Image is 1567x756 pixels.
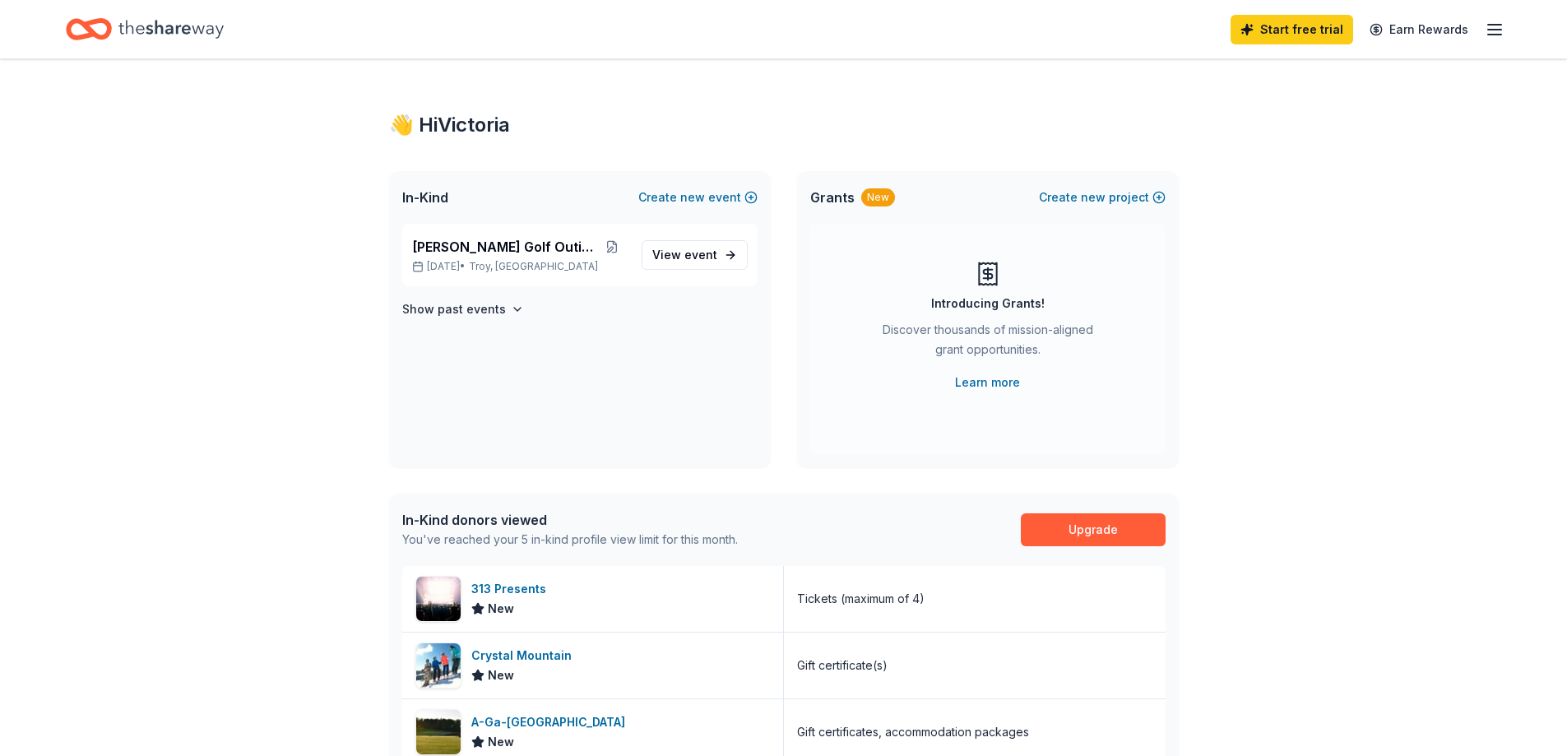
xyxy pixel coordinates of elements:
a: View event [642,240,748,270]
button: Show past events [402,299,524,319]
div: Gift certificates, accommodation packages [797,722,1029,742]
div: You've reached your 5 in-kind profile view limit for this month. [402,530,738,550]
img: Image for Crystal Mountain [416,643,461,688]
div: Crystal Mountain [471,646,578,666]
span: View [652,245,717,265]
span: New [488,599,514,619]
span: Troy, [GEOGRAPHIC_DATA] [469,260,598,273]
a: Home [66,10,224,49]
div: Discover thousands of mission-aligned grant opportunities. [876,320,1100,366]
h4: Show past events [402,299,506,319]
a: Start free trial [1231,15,1353,44]
div: Introducing Grants! [931,294,1045,313]
span: In-Kind [402,188,448,207]
div: Tickets (maximum of 4) [797,589,925,609]
div: A-Ga-[GEOGRAPHIC_DATA] [471,712,632,732]
a: Upgrade [1021,513,1166,546]
span: new [1081,188,1106,207]
p: [DATE] • [412,260,628,273]
span: New [488,666,514,685]
div: 👋 Hi Victoria [389,112,1179,138]
div: New [861,188,895,206]
span: event [684,248,717,262]
div: Gift certificate(s) [797,656,888,675]
img: Image for 313 Presents [416,577,461,621]
span: new [680,188,705,207]
button: Createnewproject [1039,188,1166,207]
a: Earn Rewards [1360,15,1478,44]
span: Grants [810,188,855,207]
a: Learn more [955,373,1020,392]
div: 313 Presents [471,579,553,599]
img: Image for A-Ga-Ming Golf Resort [416,710,461,754]
span: [PERSON_NAME] Golf Outing [412,237,596,257]
span: New [488,732,514,752]
div: In-Kind donors viewed [402,510,738,530]
button: Createnewevent [638,188,758,207]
